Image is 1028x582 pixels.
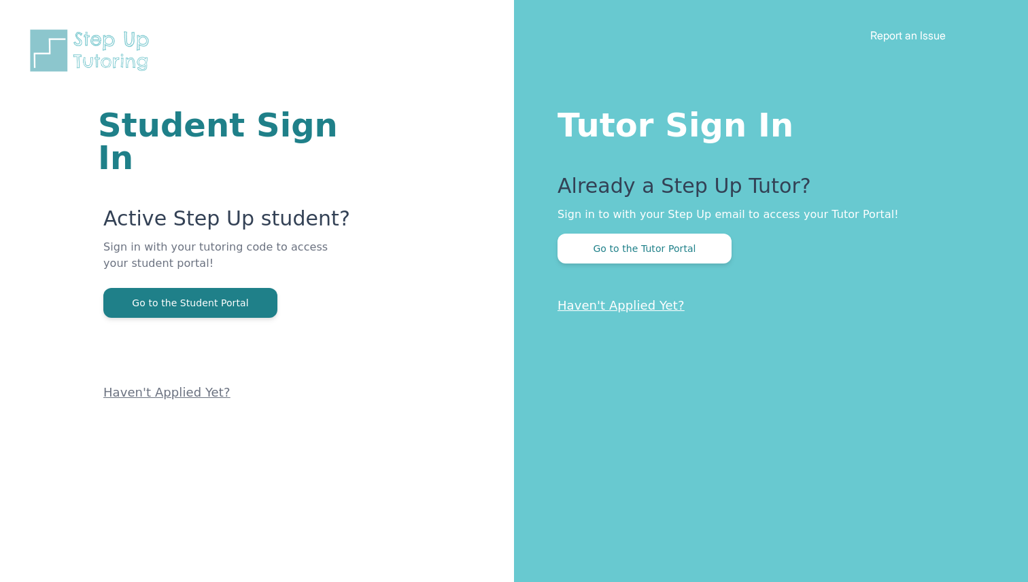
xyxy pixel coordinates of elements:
button: Go to the Tutor Portal [558,234,732,263]
img: Step Up Tutoring horizontal logo [27,27,158,74]
a: Go to the Student Portal [103,296,277,309]
a: Report an Issue [870,29,946,42]
h1: Tutor Sign In [558,103,974,141]
a: Haven't Applied Yet? [558,298,685,312]
a: Haven't Applied Yet? [103,385,230,399]
p: Sign in to with your Step Up email to access your Tutor Portal! [558,206,974,223]
p: Active Step Up student? [103,206,351,239]
a: Go to the Tutor Portal [558,242,732,255]
p: Sign in with your tutoring code to access your student portal! [103,239,351,288]
button: Go to the Student Portal [103,288,277,318]
p: Already a Step Up Tutor? [558,174,974,206]
h1: Student Sign In [98,109,351,174]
